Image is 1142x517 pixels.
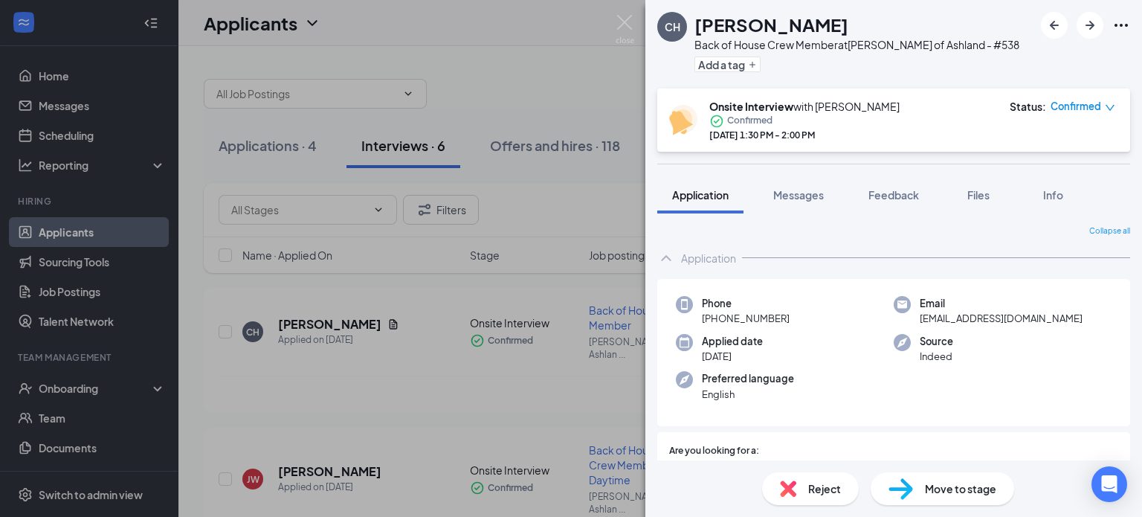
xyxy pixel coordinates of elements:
[1045,16,1063,34] svg: ArrowLeftNew
[773,188,824,202] span: Messages
[1043,188,1063,202] span: Info
[702,387,794,402] span: English
[920,334,953,349] span: Source
[694,57,761,72] button: PlusAdd a tag
[709,99,900,114] div: with [PERSON_NAME]
[808,481,841,497] span: Reject
[702,349,763,364] span: [DATE]
[702,296,790,311] span: Phone
[727,114,772,129] span: Confirmed
[1089,225,1130,237] span: Collapse all
[709,114,724,129] svg: CheckmarkCircle
[920,311,1083,326] span: [EMAIL_ADDRESS][DOMAIN_NAME]
[657,249,675,267] svg: ChevronUp
[1041,12,1068,39] button: ArrowLeftNew
[920,296,1083,311] span: Email
[672,188,729,202] span: Application
[1091,466,1127,502] div: Open Intercom Messenger
[1112,16,1130,34] svg: Ellipses
[967,188,990,202] span: Files
[709,100,793,113] b: Onsite Interview
[868,188,919,202] span: Feedback
[702,334,763,349] span: Applied date
[1077,12,1103,39] button: ArrowRight
[1105,103,1115,113] span: down
[702,311,790,326] span: [PHONE_NUMBER]
[1081,16,1099,34] svg: ArrowRight
[920,349,953,364] span: Indeed
[748,60,757,69] svg: Plus
[694,37,1019,52] div: Back of House Crew Member at [PERSON_NAME] of Ashland - #538
[925,481,996,497] span: Move to stage
[702,371,794,386] span: Preferred language
[1051,99,1101,114] span: Confirmed
[694,12,848,37] h1: [PERSON_NAME]
[669,444,759,458] span: Are you looking for a:
[709,129,900,141] div: [DATE] 1:30 PM - 2:00 PM
[665,19,680,34] div: CH
[1010,99,1046,114] div: Status :
[681,251,736,266] div: Application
